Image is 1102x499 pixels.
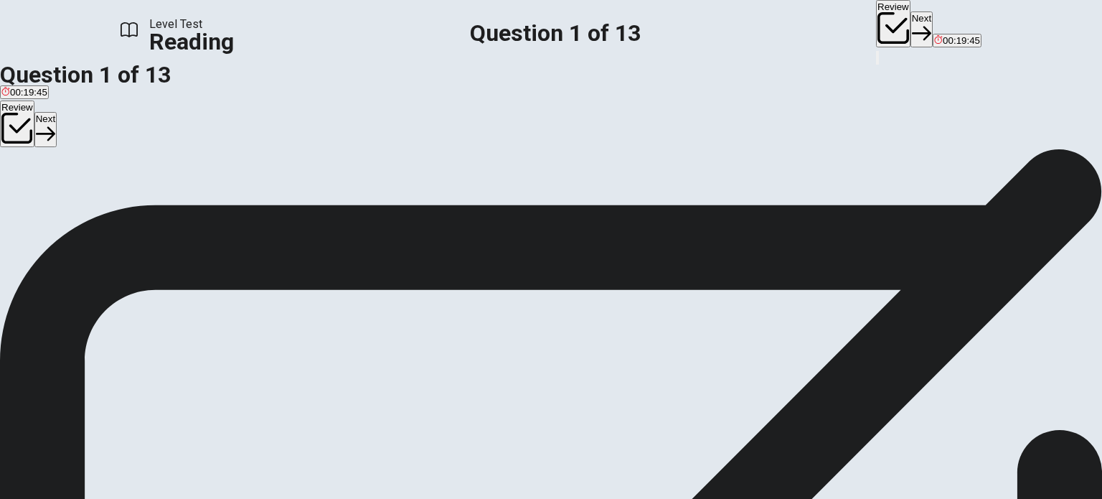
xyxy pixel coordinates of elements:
button: Next [910,11,933,47]
h1: Question 1 of 13 [470,24,641,42]
span: 00:19:45 [10,87,47,98]
h1: Reading [149,33,234,50]
button: 00:19:45 [933,34,981,47]
span: Level Test [149,16,234,33]
button: Next [34,112,57,147]
span: 00:19:45 [943,35,980,46]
